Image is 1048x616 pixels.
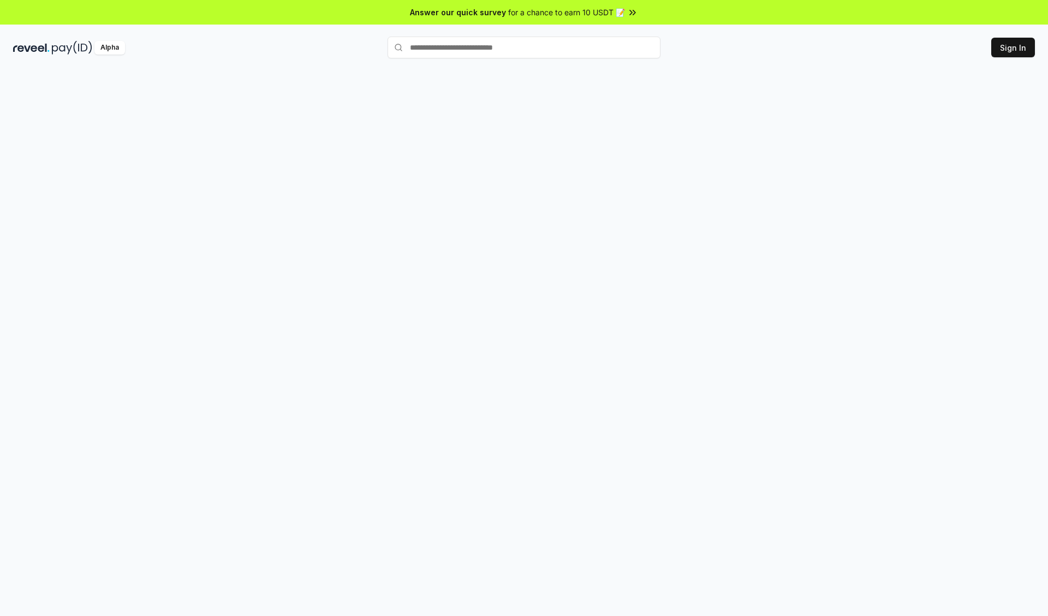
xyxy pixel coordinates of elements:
img: pay_id [52,41,92,55]
img: reveel_dark [13,41,50,55]
button: Sign In [991,38,1035,57]
div: Alpha [94,41,125,55]
span: Answer our quick survey [410,7,506,18]
span: for a chance to earn 10 USDT 📝 [508,7,625,18]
